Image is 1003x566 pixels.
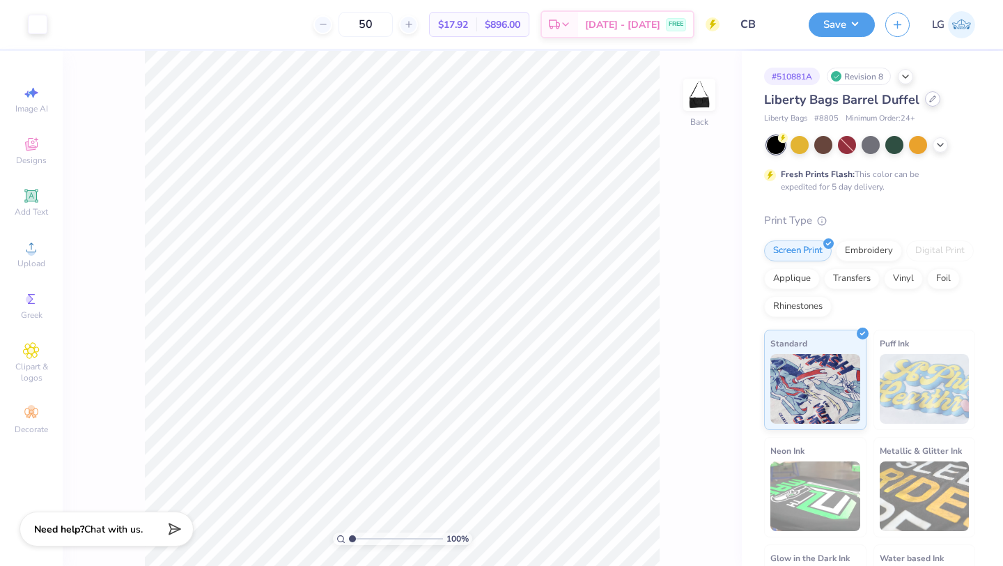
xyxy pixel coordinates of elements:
[438,17,468,32] span: $17.92
[781,169,855,180] strong: Fresh Prints Flash:
[485,17,520,32] span: $896.00
[827,68,891,85] div: Revision 8
[906,240,974,261] div: Digital Print
[880,354,970,424] img: Puff Ink
[339,12,393,37] input: – –
[730,10,798,38] input: Untitled Design
[764,240,832,261] div: Screen Print
[824,268,880,289] div: Transfers
[880,336,909,351] span: Puff Ink
[7,361,56,383] span: Clipart & logos
[932,17,944,33] span: LG
[15,103,48,114] span: Image AI
[770,461,860,531] img: Neon Ink
[846,113,915,125] span: Minimum Order: 24 +
[84,523,143,536] span: Chat with us.
[948,11,975,38] img: Lijo George
[15,424,48,435] span: Decorate
[764,68,820,85] div: # 510881A
[880,461,970,531] img: Metallic & Glitter Ink
[34,523,84,536] strong: Need help?
[770,354,860,424] img: Standard
[809,13,875,37] button: Save
[884,268,923,289] div: Vinyl
[21,309,42,321] span: Greek
[764,268,820,289] div: Applique
[880,443,962,458] span: Metallic & Glitter Ink
[770,443,804,458] span: Neon Ink
[585,17,660,32] span: [DATE] - [DATE]
[781,168,952,193] div: This color can be expedited for 5 day delivery.
[814,113,839,125] span: # 8805
[690,116,708,128] div: Back
[669,20,683,29] span: FREE
[880,551,944,565] span: Water based Ink
[764,213,975,229] div: Print Type
[446,533,469,545] span: 100 %
[15,206,48,217] span: Add Text
[927,268,960,289] div: Foil
[770,336,807,351] span: Standard
[932,11,975,38] a: LG
[17,258,45,269] span: Upload
[16,155,47,166] span: Designs
[836,240,902,261] div: Embroidery
[764,113,807,125] span: Liberty Bags
[764,296,832,317] div: Rhinestones
[685,81,713,109] img: Back
[770,551,850,565] span: Glow in the Dark Ink
[764,91,919,108] span: Liberty Bags Barrel Duffel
